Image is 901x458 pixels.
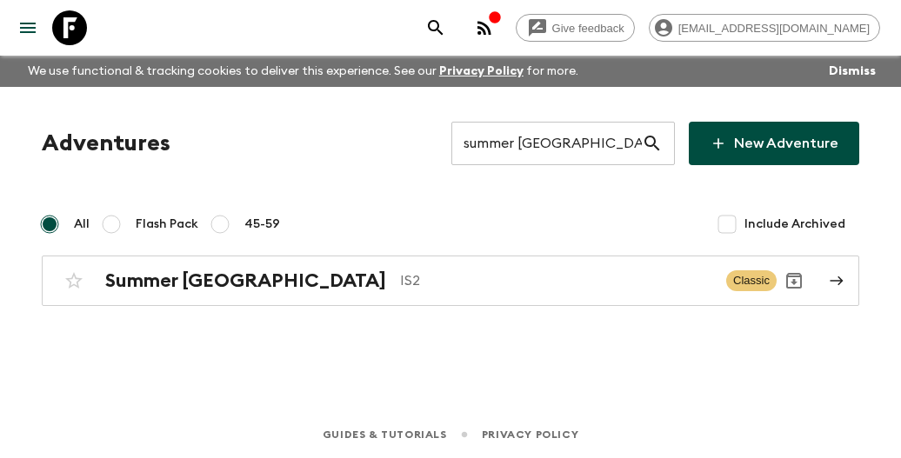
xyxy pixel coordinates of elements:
div: [EMAIL_ADDRESS][DOMAIN_NAME] [649,14,880,42]
a: Summer [GEOGRAPHIC_DATA]IS2ClassicArchive [42,256,859,306]
button: Dismiss [824,59,880,83]
p: IS2 [400,270,712,291]
h1: Adventures [42,126,170,161]
button: Archive [777,263,811,298]
a: Give feedback [516,14,635,42]
a: Guides & Tutorials [323,425,447,444]
button: search adventures [418,10,453,45]
a: Privacy Policy [482,425,578,444]
p: We use functional & tracking cookies to deliver this experience. See our for more. [21,56,585,87]
a: New Adventure [689,122,859,165]
span: [EMAIL_ADDRESS][DOMAIN_NAME] [669,22,879,35]
input: e.g. AR1, Argentina [451,119,642,168]
span: Give feedback [543,22,634,35]
span: 45-59 [244,216,280,233]
span: Classic [726,270,777,291]
button: menu [10,10,45,45]
span: All [74,216,90,233]
h2: Summer [GEOGRAPHIC_DATA] [105,269,386,292]
span: Include Archived [744,216,845,233]
span: Flash Pack [136,216,198,233]
a: Privacy Policy [439,65,524,77]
